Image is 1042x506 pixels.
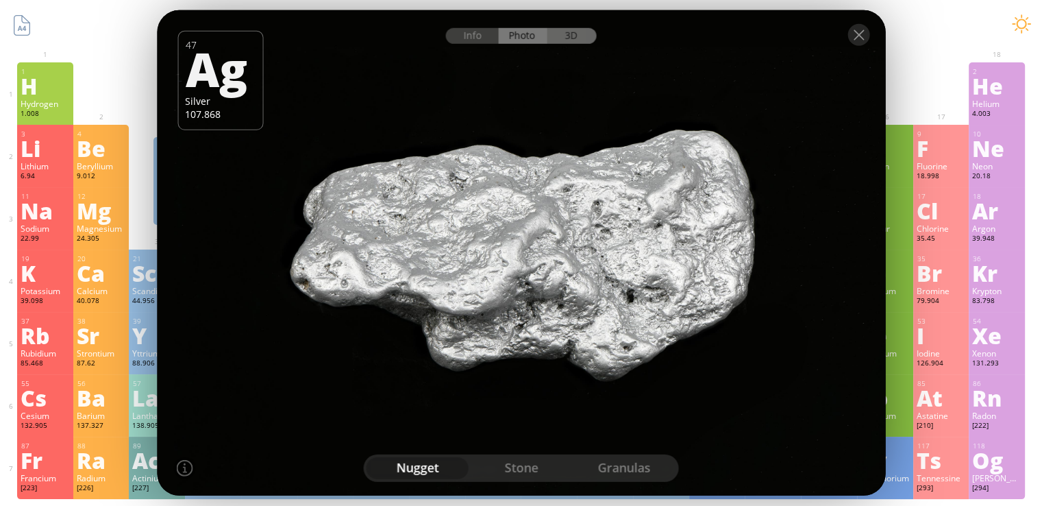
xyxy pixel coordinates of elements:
div: Fluorine [917,160,966,171]
div: Krypton [972,285,1021,296]
div: Br [917,262,966,284]
div: 9 [917,130,966,138]
div: I [917,324,966,346]
div: 6.94 [21,171,70,182]
div: 137.327 [77,421,126,432]
div: Radium [77,472,126,483]
div: 79.904 [917,296,966,307]
div: H [21,75,70,97]
div: 1 [21,67,70,76]
div: Actinium [132,472,182,483]
div: [PERSON_NAME] [972,472,1021,483]
div: 12 [77,192,126,201]
div: 18 [973,192,1021,201]
div: 126.904 [917,359,966,370]
div: Cs [21,387,70,409]
div: At [917,387,966,409]
div: Hydrogen [21,98,70,109]
div: 1.008 [21,109,70,120]
div: [226] [77,483,126,494]
div: Iodine [917,348,966,359]
div: 21 [133,254,182,263]
div: Chlorine [917,223,966,234]
div: Potassium [21,285,70,296]
div: 37 [21,317,70,326]
div: Ba [77,387,126,409]
div: Rn [972,387,1021,409]
div: 89 [133,442,182,450]
div: 9.012 [77,171,126,182]
div: 86 [973,379,1021,388]
div: Argon [972,223,1021,234]
div: Og [972,449,1021,471]
div: 18.998 [917,171,966,182]
div: Li [21,137,70,159]
div: 40.078 [77,296,126,307]
div: Beryllium [77,160,126,171]
div: 39.098 [21,296,70,307]
div: 34 [861,254,910,263]
div: 39 [133,317,182,326]
div: Ag [186,45,253,92]
div: 17 [917,192,966,201]
div: Be [77,137,126,159]
div: Xe [972,324,1021,346]
div: 20 [77,254,126,263]
div: [210] [917,421,966,432]
div: Rb [21,324,70,346]
div: 83.798 [972,296,1021,307]
div: 39.948 [972,234,1021,245]
div: Cesium [21,410,70,421]
div: [222] [972,421,1021,432]
div: Na [21,200,70,221]
div: Lithium [21,160,70,171]
div: 3D [547,28,597,44]
div: F [917,137,966,159]
div: 87 [21,442,70,450]
div: Barium [77,410,126,421]
div: [293] [917,483,966,494]
div: 4 [77,130,126,138]
div: 3 [21,130,70,138]
div: Ne [972,137,1021,159]
div: Radon [972,410,1021,421]
div: 88 [77,442,126,450]
div: 22.99 [21,234,70,245]
div: Kr [972,262,1021,284]
div: 16 [861,192,910,201]
div: Magnesium [77,223,126,234]
div: 24.305 [77,234,126,245]
div: 107.868 [185,108,256,121]
div: 116 [861,442,910,450]
div: [227] [132,483,182,494]
div: 35 [917,254,966,263]
div: 117 [917,442,966,450]
div: 85 [917,379,966,388]
div: Scandium [132,285,182,296]
div: 55 [21,379,70,388]
div: Ar [972,200,1021,221]
div: 85.468 [21,359,70,370]
div: 2 [973,67,1021,76]
div: 36 [973,254,1021,263]
div: Lanthanum [132,410,182,421]
div: Sodium [21,223,70,234]
div: 138.905 [132,421,182,432]
div: Strontium [77,348,126,359]
div: Xenon [972,348,1021,359]
div: Tennessine [917,472,966,483]
div: 87.62 [77,359,126,370]
div: 54 [973,317,1021,326]
div: 4.003 [972,109,1021,120]
h1: Talbica. Interactive chemistry [7,7,1035,35]
div: Bromine [917,285,966,296]
div: Neon [972,160,1021,171]
div: 84 [861,379,910,388]
div: [294] [972,483,1021,494]
div: nugget [367,457,470,479]
div: Calcium [77,285,126,296]
div: Ac [132,449,182,471]
div: 10 [973,130,1021,138]
div: 88.906 [132,359,182,370]
div: 118 [973,442,1021,450]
